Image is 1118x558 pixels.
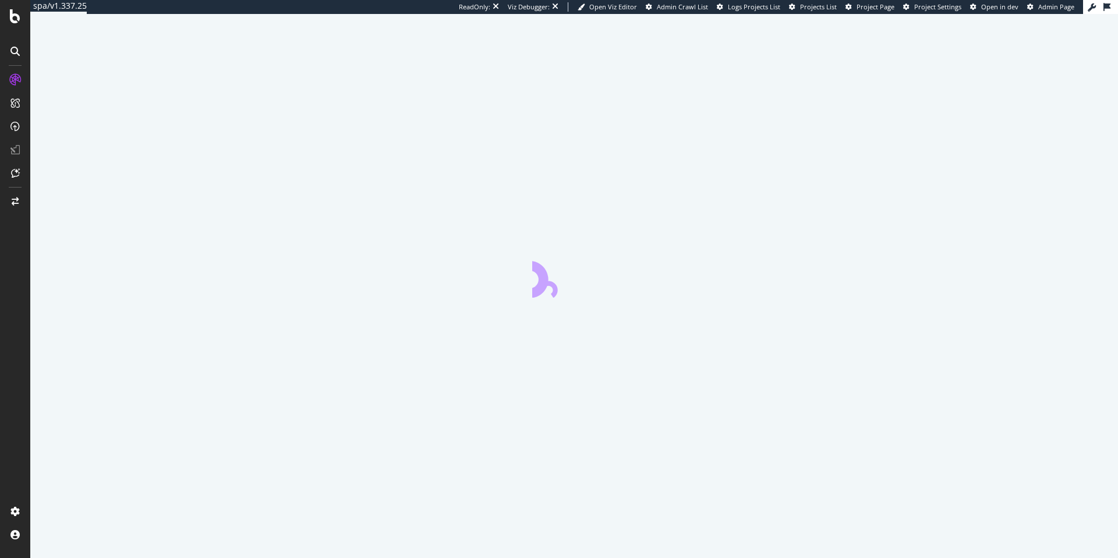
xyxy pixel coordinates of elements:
span: Projects List [800,2,837,11]
a: Open in dev [970,2,1018,12]
div: Viz Debugger: [508,2,550,12]
a: Projects List [789,2,837,12]
a: Admin Crawl List [646,2,708,12]
span: Open Viz Editor [589,2,637,11]
a: Logs Projects List [717,2,780,12]
div: animation [532,256,616,298]
a: Project Page [845,2,894,12]
span: Project Settings [914,2,961,11]
a: Project Settings [903,2,961,12]
div: ReadOnly: [459,2,490,12]
span: Open in dev [981,2,1018,11]
a: Admin Page [1027,2,1074,12]
span: Project Page [857,2,894,11]
span: Admin Crawl List [657,2,708,11]
a: Open Viz Editor [578,2,637,12]
span: Logs Projects List [728,2,780,11]
span: Admin Page [1038,2,1074,11]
